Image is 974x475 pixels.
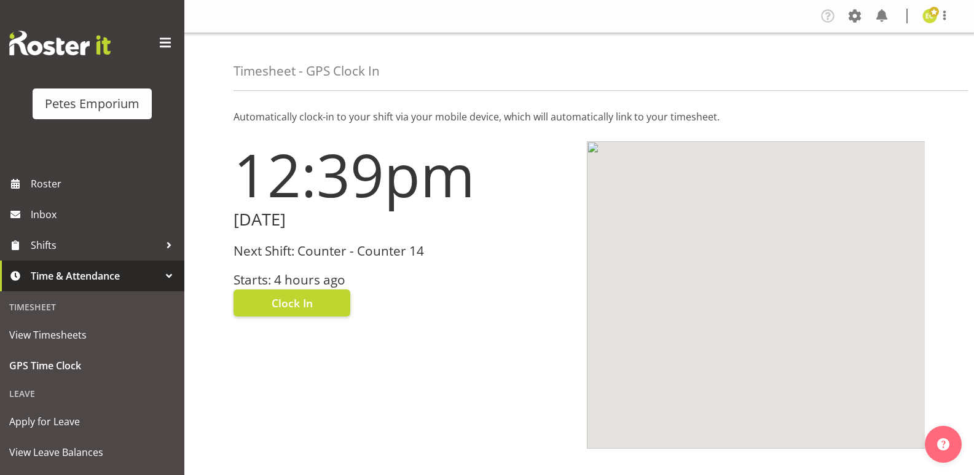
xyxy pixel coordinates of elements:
[45,95,139,113] div: Petes Emporium
[234,141,572,208] h1: 12:39pm
[3,381,181,406] div: Leave
[9,412,175,431] span: Apply for Leave
[3,294,181,320] div: Timesheet
[31,236,160,254] span: Shifts
[234,273,572,287] h3: Starts: 4 hours ago
[9,443,175,461] span: View Leave Balances
[3,350,181,381] a: GPS Time Clock
[9,326,175,344] span: View Timesheets
[234,64,380,78] h4: Timesheet - GPS Clock In
[9,31,111,55] img: Rosterit website logo
[9,356,175,375] span: GPS Time Clock
[922,9,937,23] img: emma-croft7499.jpg
[31,267,160,285] span: Time & Attendance
[3,320,181,350] a: View Timesheets
[234,210,572,229] h2: [DATE]
[31,175,178,193] span: Roster
[31,205,178,224] span: Inbox
[234,109,925,124] p: Automatically clock-in to your shift via your mobile device, which will automatically link to you...
[234,244,572,258] h3: Next Shift: Counter - Counter 14
[3,406,181,437] a: Apply for Leave
[234,289,350,316] button: Clock In
[937,438,949,450] img: help-xxl-2.png
[272,295,313,311] span: Clock In
[3,437,181,468] a: View Leave Balances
